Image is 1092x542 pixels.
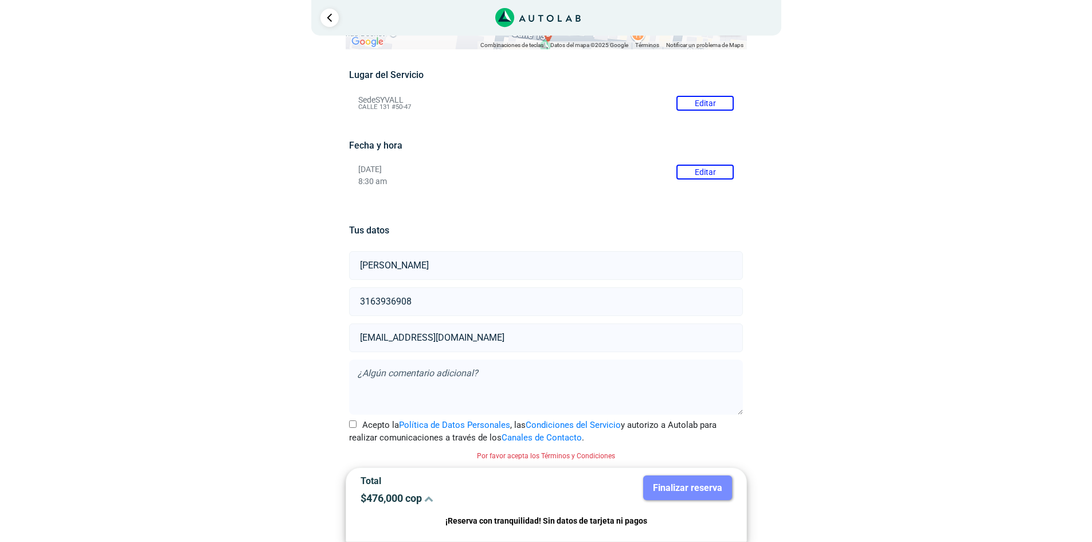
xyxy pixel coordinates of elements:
span: d [546,30,550,40]
h5: Fecha y hora [349,140,743,151]
input: Correo electrónico [349,323,743,352]
p: Total [361,475,538,486]
a: Abre esta zona en Google Maps (se abre en una nueva ventana) [349,34,386,49]
a: Condiciones del Servicio [526,420,621,430]
input: Acepto laPolítica de Datos Personales, lasCondiciones del Servicioy autorizo a Autolab para reali... [349,420,357,428]
input: Nombre y apellido [349,251,743,280]
small: Por favor acepta los Términos y Condiciones [477,452,615,460]
h5: Tus datos [349,225,743,236]
a: Notificar un problema de Maps [666,42,743,48]
button: Combinaciones de teclas [480,41,543,49]
input: Celular [349,287,743,316]
span: Datos del mapa ©2025 Google [550,42,628,48]
a: Términos (se abre en una nueva pestaña) [635,42,659,48]
a: Canales de Contacto [502,432,582,443]
p: 8:30 am [358,177,734,186]
label: Acepto la , las y autorizo a Autolab para realizar comunicaciones a través de los . [349,419,743,444]
a: Link al sitio de autolab [495,11,581,22]
p: [DATE] [358,165,734,174]
p: ¡Reserva con tranquilidad! Sin datos de tarjeta ni pagos [361,514,732,528]
button: Finalizar reserva [643,475,732,500]
p: $ 476,000 cop [361,492,538,504]
button: Editar [676,165,734,180]
h5: Lugar del Servicio [349,69,743,80]
img: Google [349,34,386,49]
a: Política de Datos Personales [399,420,510,430]
a: Ir al paso anterior [320,9,339,27]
